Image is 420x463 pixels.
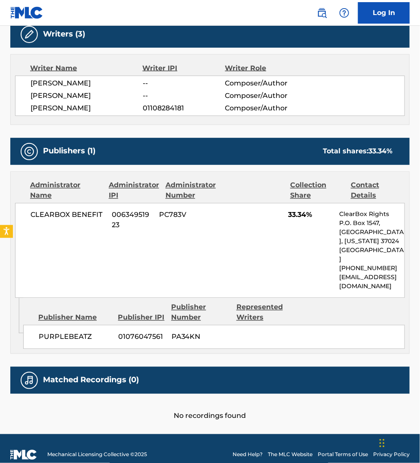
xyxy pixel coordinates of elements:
[166,180,220,201] div: Administrator Number
[225,63,300,73] div: Writer Role
[225,103,300,113] span: Composer/Author
[39,332,112,342] span: PURPLEBEATZ
[313,4,331,21] a: Public Search
[143,103,225,113] span: 01108284181
[118,313,165,323] div: Publisher IPI
[340,210,405,219] p: ClearBox Rights
[118,332,165,342] span: 01076047561
[368,147,392,155] span: 33.34 %
[10,450,37,460] img: logo
[323,146,392,157] div: Total shares:
[47,451,147,459] span: Mechanical Licensing Collective © 2025
[340,273,405,291] p: [EMAIL_ADDRESS][DOMAIN_NAME]
[24,29,34,40] img: Writers
[288,210,333,220] span: 33.34%
[31,210,105,220] span: CLEARBOX BENEFIT
[10,394,410,421] div: No recordings found
[225,78,300,88] span: Composer/Author
[340,219,405,228] p: P.O. Box 1547,
[351,180,405,201] div: Contact Details
[30,180,102,201] div: Administrator Name
[43,29,85,39] h5: Writers (3)
[24,146,34,157] img: Publishers
[43,375,139,385] h5: Matched Recordings (0)
[159,210,216,220] span: PC783V
[268,451,313,459] a: The MLC Website
[339,8,349,18] img: help
[172,332,230,342] span: PA34KN
[336,4,353,21] div: Help
[31,78,143,88] span: [PERSON_NAME]
[143,63,225,73] div: Writer IPI
[318,451,368,459] a: Portal Terms of Use
[358,2,410,24] a: Log In
[290,180,344,201] div: Collection Share
[31,91,143,101] span: [PERSON_NAME]
[24,375,34,386] img: Matched Recordings
[143,91,225,101] span: --
[225,91,300,101] span: Composer/Author
[373,451,410,459] a: Privacy Policy
[340,228,405,246] p: [GEOGRAPHIC_DATA], [US_STATE] 37024
[380,430,385,456] div: Drag
[112,210,153,231] span: 00634951923
[236,302,295,323] div: Represented Writers
[109,180,159,201] div: Administrator IPI
[10,6,43,19] img: MLC Logo
[171,302,230,323] div: Publisher Number
[377,422,420,463] iframe: Chat Widget
[143,78,225,88] span: --
[30,63,143,73] div: Writer Name
[43,146,95,156] h5: Publishers (1)
[31,103,143,113] span: [PERSON_NAME]
[317,8,327,18] img: search
[38,313,112,323] div: Publisher Name
[340,246,405,264] p: [GEOGRAPHIC_DATA]
[233,451,263,459] a: Need Help?
[340,264,405,273] p: [PHONE_NUMBER]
